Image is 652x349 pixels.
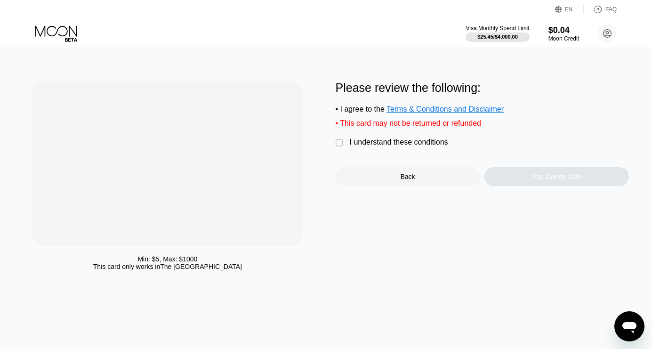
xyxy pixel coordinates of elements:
[555,5,584,14] div: EN
[548,25,579,35] div: $0.04
[336,138,345,148] div: 
[336,167,480,186] div: Back
[605,6,617,13] div: FAQ
[336,119,629,128] div: • This card may not be returned or refunded
[401,173,415,180] div: Back
[466,25,529,42] div: Visa Monthly Spend Limit$25.45/$4,000.00
[565,6,573,13] div: EN
[477,34,518,40] div: $25.45 / $4,000.00
[336,105,629,114] div: • I agree to the
[386,105,504,113] span: Terms & Conditions and Disclaimer
[336,81,629,95] div: Please review the following:
[548,35,579,42] div: Moon Credit
[584,5,617,14] div: FAQ
[137,255,197,263] div: Min: $ 5 , Max: $ 1000
[466,25,529,32] div: Visa Monthly Spend Limit
[93,263,242,270] div: This card only works in The [GEOGRAPHIC_DATA]
[350,138,448,146] div: I understand these conditions
[548,25,579,42] div: $0.04Moon Credit
[614,311,644,341] iframe: Button to launch messaging window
